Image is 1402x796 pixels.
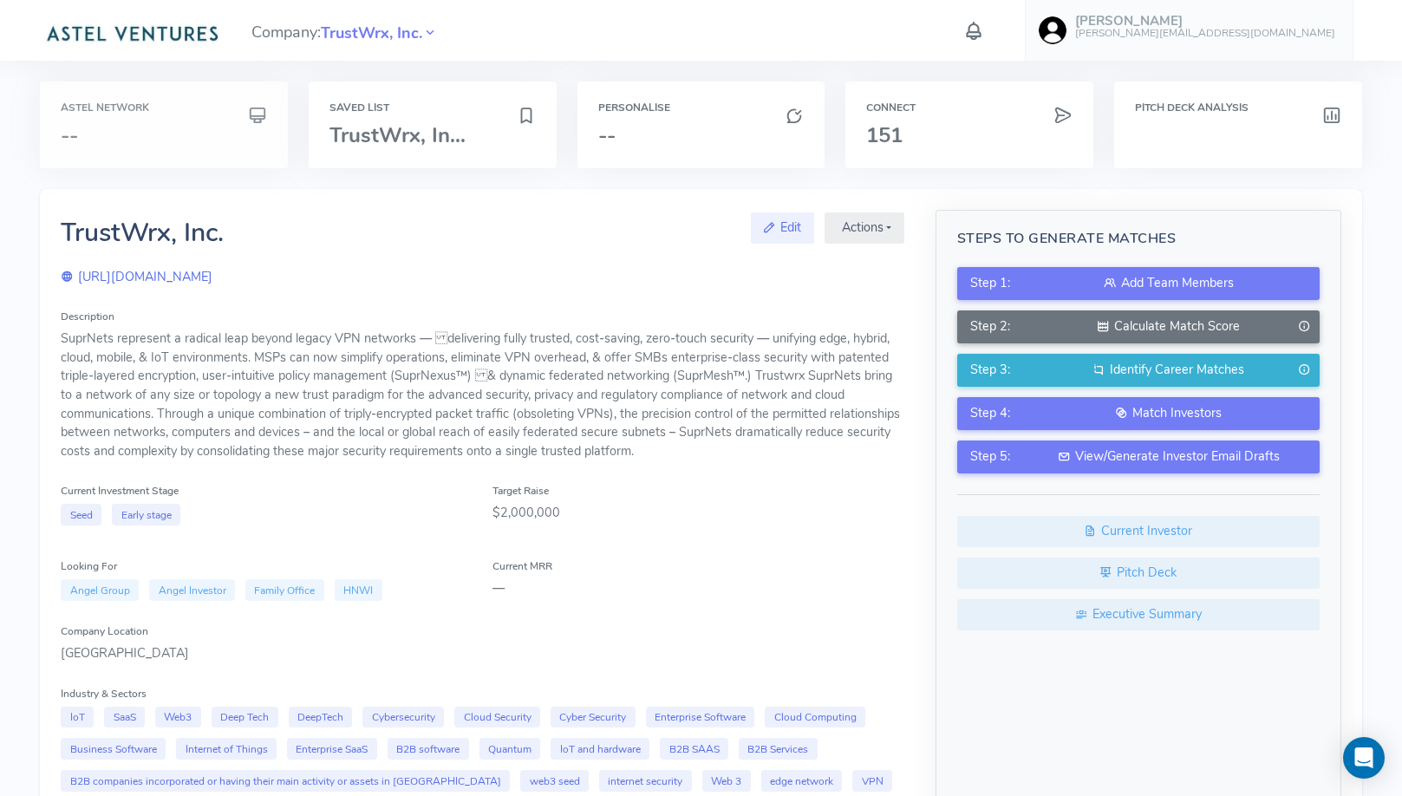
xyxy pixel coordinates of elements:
[492,558,552,574] label: Current MRR
[551,707,636,728] span: Cyber Security
[335,579,382,601] span: HNWI
[245,579,324,601] span: Family Office
[61,268,212,285] a: [URL][DOMAIN_NAME]
[61,579,139,601] span: Angel Group
[599,770,692,792] span: internet security
[492,579,903,598] div: —
[362,707,444,728] span: Cybersecurity
[321,22,422,45] span: TrustWrx, Inc.
[970,404,1010,423] span: Step 4:
[1298,317,1310,336] i: Generate only when Team is added.
[321,22,422,42] a: TrustWrx, Inc.
[761,770,843,792] span: edge network
[155,707,201,728] span: Web3
[1075,14,1335,29] h5: [PERSON_NAME]
[329,102,536,114] h6: Saved List
[598,121,616,149] span: --
[970,447,1010,467] span: Step 5:
[479,738,541,760] span: Quantum
[852,770,892,792] span: VPN
[104,707,145,728] span: SaaS
[112,504,180,525] span: Early stage
[1031,447,1306,467] div: View/Generate Investor Email Drafts
[866,102,1073,114] h6: Connect
[646,707,755,728] span: Enterprise Software
[970,361,1010,380] span: Step 3:
[329,121,466,149] span: TrustWrx, In...
[660,738,728,760] span: B2B SAAS
[1298,361,1310,380] i: Generate only when Match Score is completed
[289,707,353,728] span: DeepTech
[251,16,438,46] span: Company:
[61,504,101,525] span: Seed
[61,483,179,499] label: Current Investment Stage
[957,354,1320,387] button: Step 3:Identify Career Matches
[702,770,751,792] span: Web 3
[61,219,224,247] h2: TrustWrx, Inc.
[866,121,903,149] span: 151
[1110,361,1244,378] span: Identify Career Matches
[1075,28,1335,39] h6: [PERSON_NAME][EMAIL_ADDRESS][DOMAIN_NAME]
[454,707,540,728] span: Cloud Security
[61,623,148,639] label: Company Location
[61,309,114,324] label: Description
[61,738,166,760] span: Business Software
[551,738,649,760] span: IoT and hardware
[61,102,267,114] h6: Astel Network
[61,644,903,663] div: [GEOGRAPHIC_DATA]
[492,504,903,523] div: $2,000,000
[287,738,377,760] span: Enterprise SaaS
[970,274,1010,293] span: Step 1:
[957,440,1320,473] button: Step 5:View/Generate Investor Email Drafts
[61,121,78,149] span: --
[212,707,278,728] span: Deep Tech
[751,212,814,244] a: Edit
[61,770,510,792] span: B2B companies incorporated or having their main activity or assets in [GEOGRAPHIC_DATA]
[957,232,1320,247] h5: Steps to Generate Matches
[598,102,805,114] h6: Personalise
[1039,16,1066,44] img: user-image
[1343,737,1385,779] div: Open Intercom Messenger
[61,329,903,460] div: SuprNets represent a radical leap beyond legacy VPN networks — delivering fully trusted, cost-sav...
[825,212,904,244] button: Actions
[61,686,147,701] label: Industry & Sectors
[176,738,277,760] span: Internet of Things
[388,738,469,760] span: B2B software
[957,397,1320,430] button: Step 4:Match Investors
[1031,404,1306,423] div: Match Investors
[492,483,549,499] label: Target Raise
[957,516,1320,547] a: Current Investor
[520,770,589,792] span: web3 seed
[61,707,94,728] span: IoT
[957,310,1320,343] button: Step 2:Calculate Match Score
[739,738,818,760] span: B2B Services
[1031,317,1306,336] div: Calculate Match Score
[765,707,865,728] span: Cloud Computing
[1031,274,1306,293] div: Add Team Members
[957,558,1320,589] a: Pitch Deck
[957,599,1320,630] a: Executive Summary
[970,317,1010,336] span: Step 2:
[1135,102,1341,114] h6: Pitch Deck Analysis
[957,267,1320,300] button: Step 1:Add Team Members
[149,579,235,601] span: Angel Investor
[61,558,117,574] label: Looking For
